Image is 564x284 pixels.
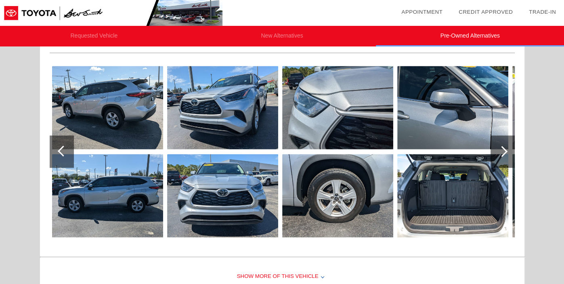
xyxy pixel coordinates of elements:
li: New Alternatives [188,26,376,46]
img: 7.jpg [52,154,163,237]
a: Trade-In [529,9,556,15]
img: 12.jpg [397,66,508,149]
li: Pre-Owned Alternatives [376,26,564,46]
img: 6.jpg [52,66,163,149]
img: 11.jpg [282,154,393,237]
a: Credit Approved [459,9,513,15]
img: 8.jpg [167,66,278,149]
img: 10.jpg [282,66,393,149]
img: 9.jpg [167,154,278,237]
img: 13.jpg [397,154,508,237]
a: Appointment [401,9,442,15]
